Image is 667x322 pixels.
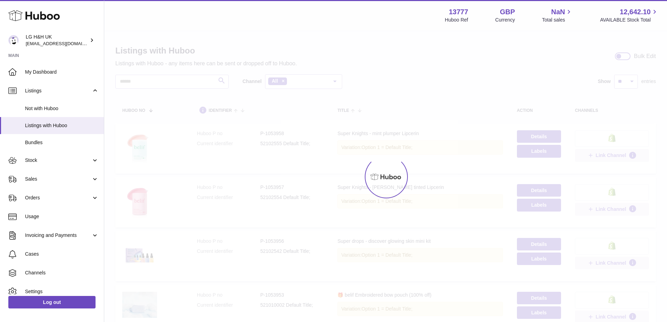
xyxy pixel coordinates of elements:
[26,34,88,47] div: LG H&H UK
[25,270,99,276] span: Channels
[26,41,102,46] span: [EMAIL_ADDRESS][DOMAIN_NAME]
[600,7,659,23] a: 12,642.10 AVAILABLE Stock Total
[8,35,19,46] img: veechen@lghnh.co.uk
[25,213,99,220] span: Usage
[449,7,468,17] strong: 13777
[600,17,659,23] span: AVAILABLE Stock Total
[542,17,573,23] span: Total sales
[25,157,91,164] span: Stock
[25,105,99,112] span: Not with Huboo
[25,176,91,182] span: Sales
[551,7,565,17] span: NaN
[542,7,573,23] a: NaN Total sales
[25,139,99,146] span: Bundles
[445,17,468,23] div: Huboo Ref
[8,296,96,308] a: Log out
[495,17,515,23] div: Currency
[500,7,515,17] strong: GBP
[620,7,651,17] span: 12,642.10
[25,232,91,239] span: Invoicing and Payments
[25,195,91,201] span: Orders
[25,288,99,295] span: Settings
[25,251,99,257] span: Cases
[25,69,99,75] span: My Dashboard
[25,122,99,129] span: Listings with Huboo
[25,88,91,94] span: Listings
